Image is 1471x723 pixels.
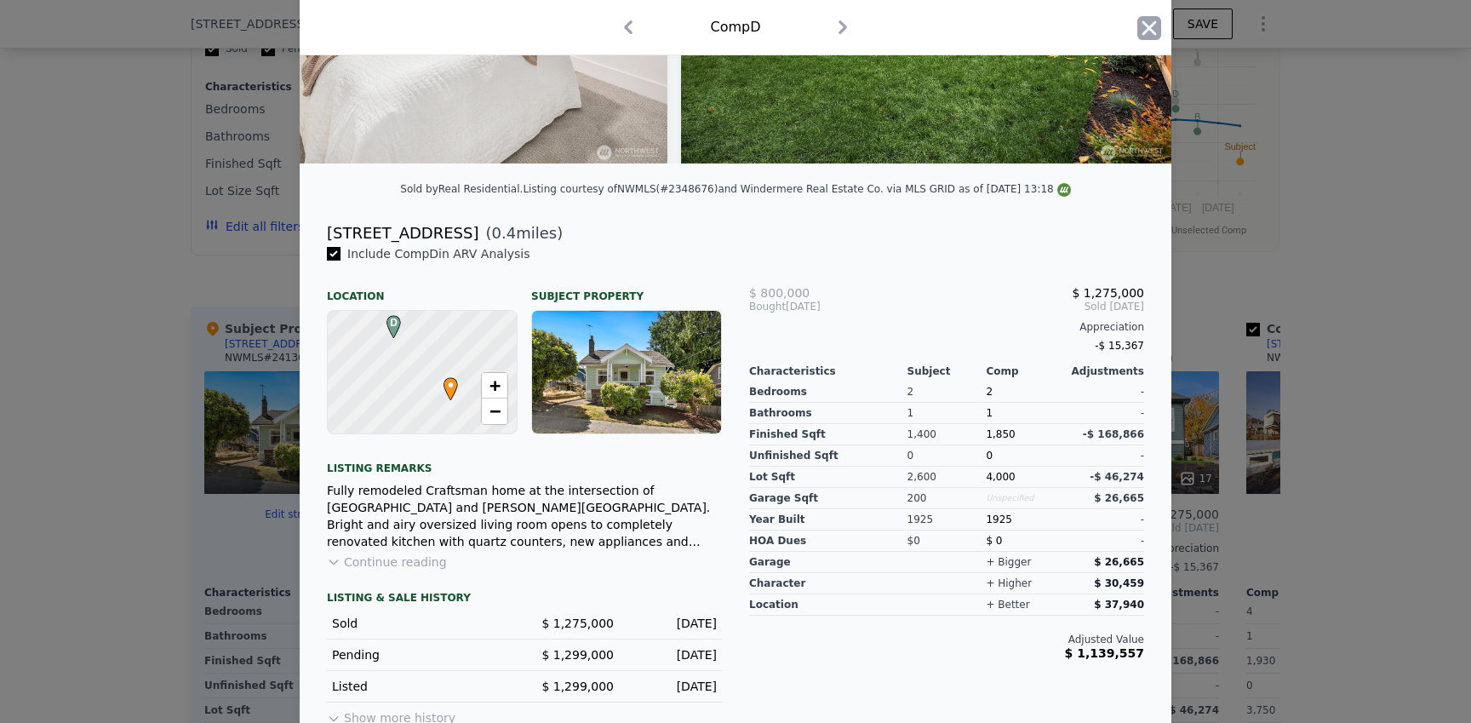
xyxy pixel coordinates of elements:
[986,450,993,462] span: 0
[1065,382,1144,403] div: -
[627,678,717,695] div: [DATE]
[327,221,478,245] div: [STREET_ADDRESS]
[627,646,717,663] div: [DATE]
[382,315,405,330] span: D
[907,424,987,445] div: 1,400
[1065,403,1144,424] div: -
[749,320,1144,334] div: Appreciation
[478,221,563,245] span: ( miles)
[327,591,722,608] div: LISTING & SALE HISTORY
[341,247,537,261] span: Include Comp D in ARV Analysis
[749,573,907,594] div: character
[749,552,907,573] div: garage
[749,488,907,509] div: Garage Sqft
[986,488,1065,509] div: Unspecified
[986,428,1015,440] span: 1,850
[1095,340,1144,352] span: -$ 15,367
[327,482,722,550] div: Fully remodeled Craftsman home at the intersection of [GEOGRAPHIC_DATA] and [PERSON_NAME][GEOGRAP...
[1094,577,1144,589] span: $ 30,459
[1083,428,1144,440] span: -$ 168,866
[523,183,1070,195] div: Listing courtesy of NWMLS (#2348676) and Windermere Real Estate Co. via MLS GRID as of [DATE] 13:18
[492,224,517,242] span: 0.4
[907,445,987,467] div: 0
[749,382,907,403] div: Bedrooms
[986,364,1065,378] div: Comp
[1090,471,1144,483] span: -$ 46,274
[749,403,907,424] div: Bathrooms
[482,399,507,424] a: Zoom out
[400,183,523,195] div: Sold by Real Residential .
[986,555,1031,569] div: + bigger
[332,678,511,695] div: Listed
[332,646,511,663] div: Pending
[1065,531,1144,552] div: -
[907,364,987,378] div: Subject
[489,400,501,422] span: −
[986,577,1032,590] div: + higher
[710,17,760,37] div: Comp D
[749,300,881,313] div: [DATE]
[327,554,447,571] button: Continue reading
[749,300,786,313] span: Bought
[327,448,722,475] div: Listing remarks
[986,386,993,398] span: 2
[1065,509,1144,531] div: -
[439,372,462,398] span: •
[1057,183,1071,197] img: NWMLS Logo
[907,403,987,424] div: 1
[627,615,717,632] div: [DATE]
[439,377,449,387] div: •
[749,445,907,467] div: Unfinished Sqft
[749,531,907,552] div: HOA Dues
[986,509,1065,531] div: 1925
[749,633,1144,646] div: Adjusted Value
[907,509,987,531] div: 1925
[1065,364,1144,378] div: Adjustments
[1094,492,1144,504] span: $ 26,665
[749,594,907,616] div: location
[1094,556,1144,568] span: $ 26,665
[1072,286,1144,300] span: $ 1,275,000
[382,315,392,325] div: D
[749,286,810,300] span: $ 800,000
[881,300,1144,313] span: Sold [DATE]
[749,509,907,531] div: Year Built
[541,617,614,630] span: $ 1,275,000
[907,488,987,509] div: 200
[749,467,907,488] div: Lot Sqft
[749,424,907,445] div: Finished Sqft
[986,471,1015,483] span: 4,000
[986,535,1002,547] span: $ 0
[327,276,518,303] div: Location
[489,375,501,396] span: +
[986,598,1029,611] div: + better
[1065,646,1144,660] span: $ 1,139,557
[482,373,507,399] a: Zoom in
[986,403,1065,424] div: 1
[541,648,614,662] span: $ 1,299,000
[907,382,987,403] div: 2
[1065,445,1144,467] div: -
[907,467,987,488] div: 2,600
[1094,599,1144,611] span: $ 37,940
[541,680,614,693] span: $ 1,299,000
[332,615,511,632] div: Sold
[531,276,722,303] div: Subject Property
[749,364,907,378] div: Characteristics
[907,531,987,552] div: $0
